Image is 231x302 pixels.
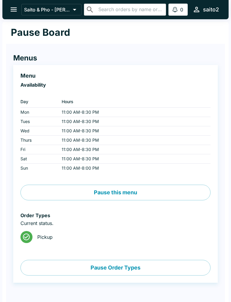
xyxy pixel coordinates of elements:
[20,117,57,126] td: Tues
[97,5,163,14] input: Search orders by name or phone number
[20,136,57,145] td: Thurs
[11,26,70,39] h1: Pause Board
[20,108,57,117] td: Mon
[20,154,57,164] td: Sat
[20,145,57,154] td: Fri
[57,96,211,108] th: Hours
[180,7,183,13] p: 0
[20,212,211,218] h6: Order Types
[20,82,211,88] h6: Availability
[20,185,211,200] button: Pause this menu
[190,3,221,16] button: saito2
[20,126,57,136] td: Wed
[57,108,211,117] td: 11:00 AM - 8:30 PM
[57,154,211,164] td: 11:00 AM - 8:30 PM
[57,117,211,126] td: 11:00 AM - 8:30 PM
[57,145,211,154] td: 11:00 AM - 8:30 PM
[57,136,211,145] td: 11:00 AM - 8:30 PM
[21,4,82,15] button: Saito & Pho - [PERSON_NAME]
[57,126,211,136] td: 11:00 AM - 8:30 PM
[6,2,21,17] button: open drawer
[203,6,219,13] div: saito2
[37,234,206,240] span: Pickup
[20,90,211,96] p: ‏
[24,7,70,13] p: Saito & Pho - [PERSON_NAME]
[57,164,211,173] td: 11:00 AM - 8:00 PM
[13,54,218,63] h4: Menus
[20,260,211,276] button: Pause Order Types
[20,220,211,226] p: Current status.
[20,96,57,108] th: Day
[20,164,57,173] td: Sun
